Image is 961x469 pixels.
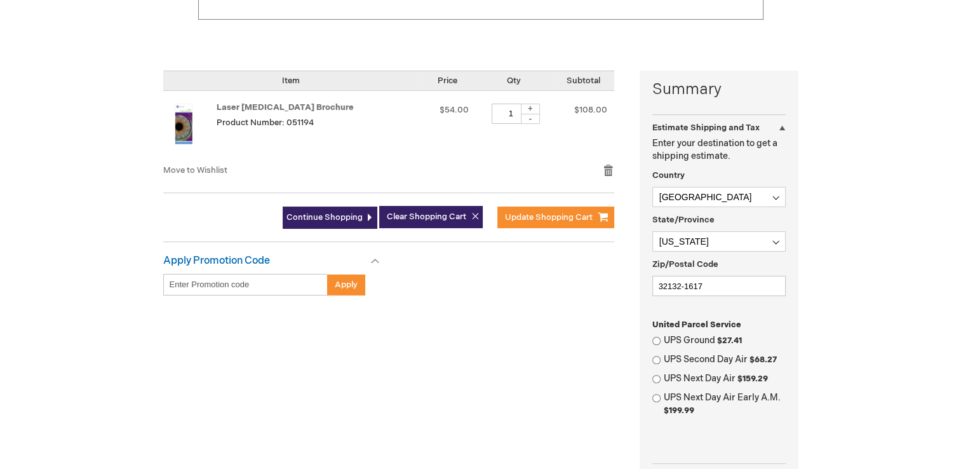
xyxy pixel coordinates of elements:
[283,207,377,229] a: Continue Shopping
[574,105,607,115] span: $108.00
[521,104,540,114] div: +
[664,391,786,417] label: UPS Next Day Air Early A.M.
[492,104,530,124] input: Qty
[163,165,227,175] a: Move to Wishlist
[652,170,685,180] span: Country
[163,104,217,152] a: Laser Trabeculoplasty Brochure
[652,215,715,225] span: State/Province
[438,76,457,86] span: Price
[335,280,358,290] span: Apply
[664,353,786,366] label: UPS Second Day Air
[327,274,365,296] button: Apply
[217,102,354,112] a: Laser [MEDICAL_DATA] Brochure
[652,123,760,133] strong: Estimate Shipping and Tax
[282,76,300,86] span: Item
[652,320,741,330] span: United Parcel Service
[664,372,786,385] label: UPS Next Day Air
[652,259,718,269] span: Zip/Postal Code
[379,206,483,228] button: Clear Shopping Cart
[652,79,786,100] strong: Summary
[440,105,469,115] span: $54.00
[387,212,466,222] span: Clear Shopping Cart
[286,212,363,222] span: Continue Shopping
[717,336,742,346] span: $27.41
[664,405,694,416] span: $199.99
[217,118,314,128] span: Product Number: 051194
[497,207,614,228] button: Update Shopping Cart
[505,212,593,222] span: Update Shopping Cart
[507,76,521,86] span: Qty
[521,114,540,124] div: -
[163,104,204,144] img: Laser Trabeculoplasty Brochure
[664,334,786,347] label: UPS Ground
[749,355,777,365] span: $68.27
[163,255,270,267] strong: Apply Promotion Code
[737,374,768,384] span: $159.29
[652,137,786,163] p: Enter your destination to get a shipping estimate.
[567,76,600,86] span: Subtotal
[163,274,328,296] input: Enter Promotion code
